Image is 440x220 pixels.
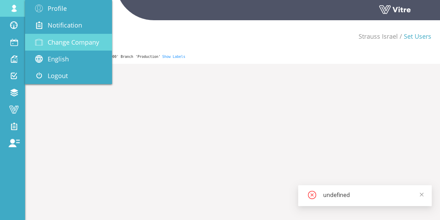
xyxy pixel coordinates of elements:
[162,55,185,59] a: Show Labels
[25,34,112,51] a: Change Company
[308,191,316,200] span: close-circle
[48,21,82,29] span: Notification
[25,17,112,33] a: Notification
[398,31,431,41] li: Set Users
[359,32,398,40] a: Strauss Israel
[48,4,67,13] span: Profile
[48,55,69,63] span: English
[25,51,112,67] a: English
[48,38,99,46] span: Change Company
[48,71,68,80] span: Logout
[25,67,112,84] a: Logout
[323,191,423,199] div: undefined
[419,192,424,197] span: close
